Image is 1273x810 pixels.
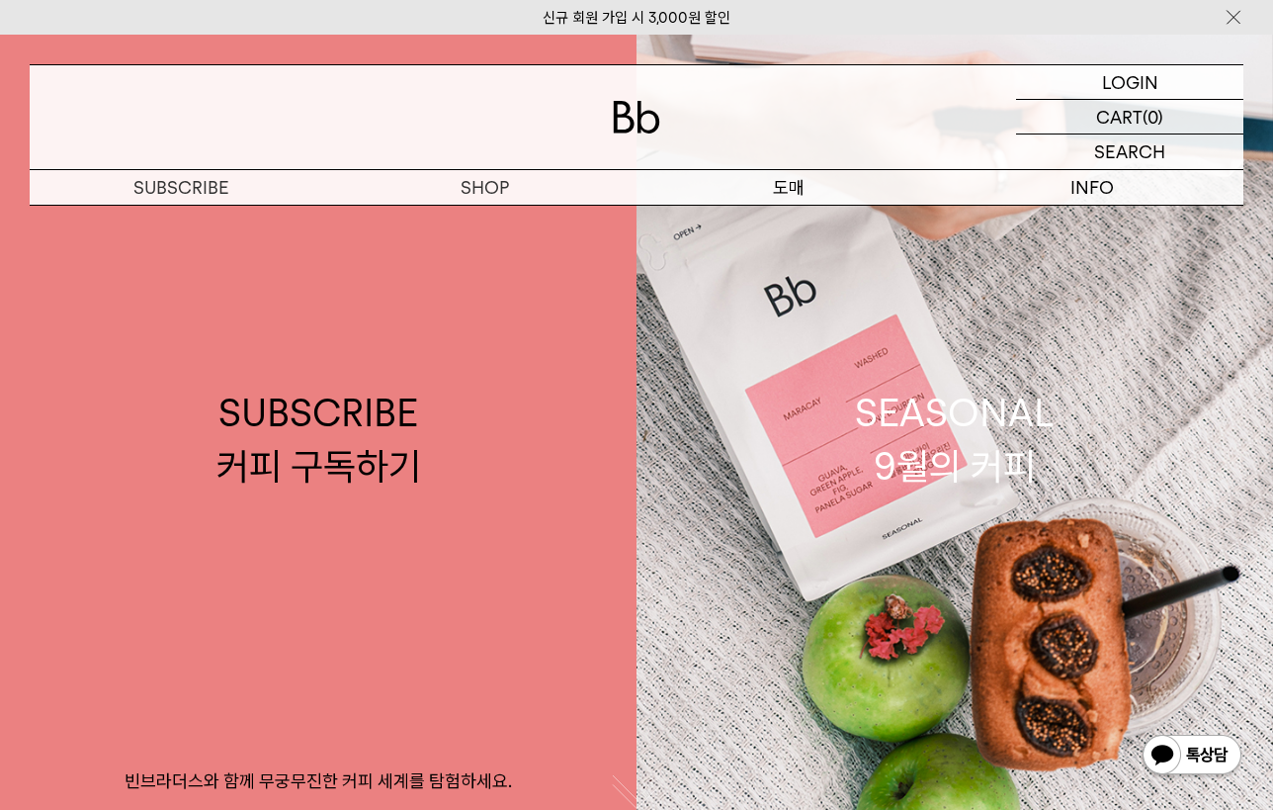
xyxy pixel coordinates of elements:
[940,170,1243,205] p: INFO
[216,387,421,492] div: SUBSCRIBE 커피 구독하기
[613,101,660,134] img: 로고
[1141,733,1243,780] img: 카카오톡 채널 1:1 채팅 버튼
[1094,135,1165,169] p: SEARCH
[636,170,940,205] p: 도매
[1016,65,1243,100] a: LOGIN
[855,387,1055,492] div: SEASONAL 9월의 커피
[1102,65,1158,99] p: LOGIN
[1016,100,1243,135] a: CART (0)
[543,9,730,27] a: 신규 회원 가입 시 3,000원 할인
[30,170,333,205] a: SUBSCRIBE
[1096,100,1143,134] p: CART
[333,170,636,205] a: SHOP
[1143,100,1163,134] p: (0)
